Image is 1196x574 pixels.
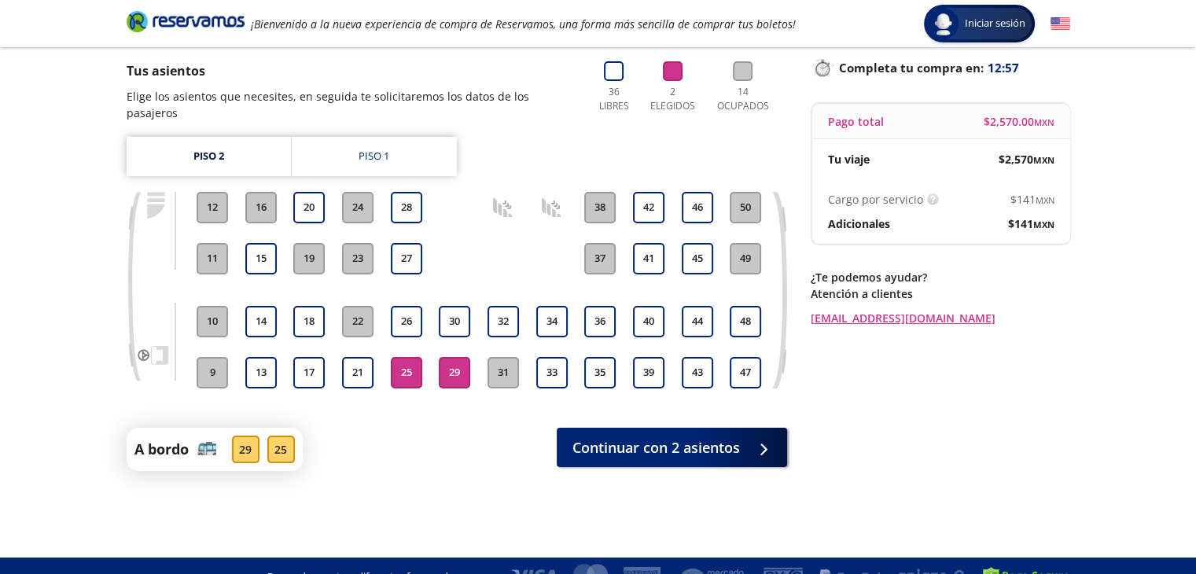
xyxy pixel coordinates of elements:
[439,306,470,337] button: 30
[232,436,259,463] div: 29
[828,215,890,232] p: Adicionales
[682,306,713,337] button: 44
[557,428,787,467] button: Continuar con 2 asientos
[1036,194,1054,206] small: MXN
[811,285,1070,302] p: Atención a clientes
[593,85,635,113] p: 36 Libres
[984,113,1054,130] span: $ 2,570.00
[391,243,422,274] button: 27
[391,192,422,223] button: 28
[127,9,245,38] a: Brand Logo
[267,436,295,463] div: 25
[811,269,1070,285] p: ¿Te podemos ayudar?
[342,243,374,274] button: 23
[342,192,374,223] button: 24
[811,310,1070,326] a: [EMAIL_ADDRESS][DOMAIN_NAME]
[1008,215,1054,232] span: $ 141
[245,306,277,337] button: 14
[730,243,761,274] button: 49
[584,357,616,388] button: 35
[1033,154,1054,166] small: MXN
[536,357,568,388] button: 33
[682,192,713,223] button: 46
[633,243,664,274] button: 41
[682,357,713,388] button: 43
[1010,191,1054,208] span: $ 141
[730,357,761,388] button: 47
[245,357,277,388] button: 13
[245,243,277,274] button: 15
[1051,14,1070,34] button: English
[293,306,325,337] button: 18
[828,191,923,208] p: Cargo por servicio
[245,192,277,223] button: 16
[359,149,389,164] div: Piso 1
[127,9,245,33] i: Brand Logo
[251,17,796,31] em: ¡Bienvenido a la nueva experiencia de compra de Reservamos, una forma más sencilla de comprar tus...
[647,85,699,113] p: 2 Elegidos
[584,306,616,337] button: 36
[391,306,422,337] button: 26
[730,192,761,223] button: 50
[197,357,228,388] button: 9
[127,61,577,80] p: Tus asientos
[633,306,664,337] button: 40
[536,306,568,337] button: 34
[293,192,325,223] button: 20
[711,85,775,113] p: 14 Ocupados
[127,88,577,121] p: Elige los asientos que necesites, en seguida te solicitaremos los datos de los pasajeros
[999,151,1054,167] span: $ 2,570
[584,192,616,223] button: 38
[682,243,713,274] button: 45
[342,357,374,388] button: 21
[828,151,870,167] p: Tu viaje
[292,137,457,176] a: Piso 1
[633,192,664,223] button: 42
[584,243,616,274] button: 37
[439,357,470,388] button: 29
[1034,116,1054,128] small: MXN
[730,306,761,337] button: 48
[633,357,664,388] button: 39
[293,243,325,274] button: 19
[342,306,374,337] button: 22
[488,357,519,388] button: 31
[197,243,228,274] button: 11
[959,16,1032,31] span: Iniciar sesión
[197,192,228,223] button: 12
[988,59,1019,77] span: 12:57
[134,439,189,460] p: A bordo
[572,437,740,458] span: Continuar con 2 asientos
[127,137,291,176] a: Piso 2
[811,57,1070,79] p: Completa tu compra en :
[1033,219,1054,230] small: MXN
[293,357,325,388] button: 17
[391,357,422,388] button: 25
[488,306,519,337] button: 32
[197,306,228,337] button: 10
[828,113,884,130] p: Pago total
